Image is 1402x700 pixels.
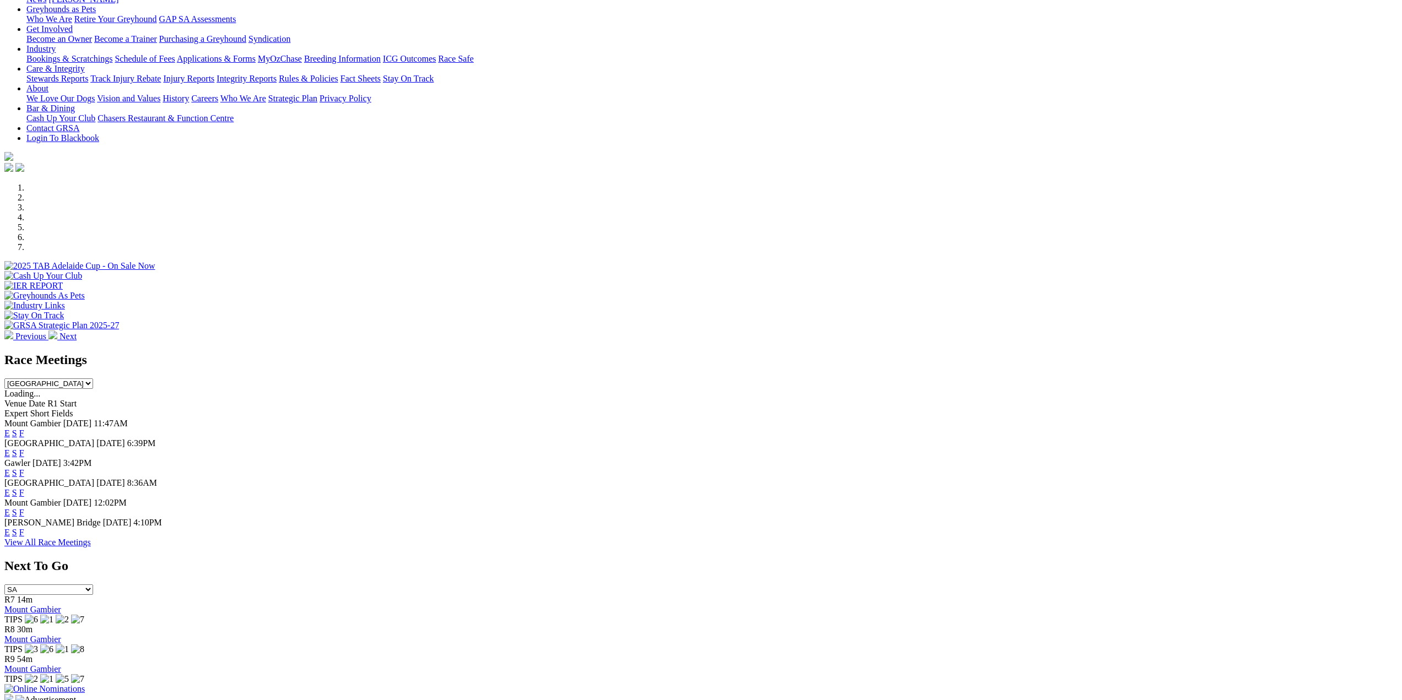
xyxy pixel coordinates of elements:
[12,428,17,438] a: S
[26,133,99,143] a: Login To Blackbook
[4,518,101,527] span: [PERSON_NAME] Bridge
[4,558,1398,573] h2: Next To Go
[4,428,10,438] a: E
[19,488,24,497] a: F
[19,508,24,517] a: F
[40,644,53,654] img: 6
[304,54,381,63] a: Breeding Information
[4,478,94,487] span: [GEOGRAPHIC_DATA]
[4,498,61,507] span: Mount Gambier
[4,419,61,428] span: Mount Gambier
[56,674,69,684] img: 5
[94,419,128,428] span: 11:47AM
[26,54,1398,64] div: Industry
[103,518,132,527] span: [DATE]
[17,654,33,664] span: 54m
[15,332,46,341] span: Previous
[26,24,73,34] a: Get Involved
[19,448,24,458] a: F
[26,54,112,63] a: Bookings & Scratchings
[133,518,162,527] span: 4:10PM
[26,44,56,53] a: Industry
[26,94,1398,104] div: About
[30,409,50,418] span: Short
[4,330,13,339] img: chevron-left-pager-white.svg
[248,34,290,44] a: Syndication
[12,508,17,517] a: S
[26,14,1398,24] div: Greyhounds as Pets
[4,595,15,604] span: R7
[268,94,317,103] a: Strategic Plan
[63,458,92,468] span: 3:42PM
[4,389,40,398] span: Loading...
[17,625,33,634] span: 30m
[47,399,77,408] span: R1 Start
[26,14,72,24] a: Who We Are
[4,152,13,161] img: logo-grsa-white.png
[29,399,45,408] span: Date
[26,4,96,14] a: Greyhounds as Pets
[63,419,92,428] span: [DATE]
[383,74,434,83] a: Stay On Track
[383,54,436,63] a: ICG Outcomes
[40,674,53,684] img: 1
[63,498,92,507] span: [DATE]
[4,163,13,172] img: facebook.svg
[12,488,17,497] a: S
[15,163,24,172] img: twitter.svg
[4,634,61,644] a: Mount Gambier
[4,468,10,477] a: E
[26,34,1398,44] div: Get Involved
[4,271,82,281] img: Cash Up Your Club
[26,113,1398,123] div: Bar & Dining
[4,321,119,330] img: GRSA Strategic Plan 2025-27
[4,644,23,654] span: TIPS
[74,14,157,24] a: Retire Your Greyhound
[71,644,84,654] img: 8
[4,301,65,311] img: Industry Links
[4,291,85,301] img: Greyhounds As Pets
[220,94,266,103] a: Who We Are
[4,458,30,468] span: Gawler
[4,409,28,418] span: Expert
[4,528,10,537] a: E
[26,74,1398,84] div: Care & Integrity
[96,478,125,487] span: [DATE]
[4,399,26,408] span: Venue
[56,615,69,625] img: 2
[115,54,175,63] a: Schedule of Fees
[12,528,17,537] a: S
[26,64,85,73] a: Care & Integrity
[26,123,79,133] a: Contact GRSA
[12,468,17,477] a: S
[4,352,1398,367] h2: Race Meetings
[26,84,48,93] a: About
[216,74,277,83] a: Integrity Reports
[33,458,61,468] span: [DATE]
[4,311,64,321] img: Stay On Track
[71,674,84,684] img: 7
[12,448,17,458] a: S
[320,94,371,103] a: Privacy Policy
[56,644,69,654] img: 1
[96,438,125,448] span: [DATE]
[163,94,189,103] a: History
[4,261,155,271] img: 2025 TAB Adelaide Cup - On Sale Now
[26,34,92,44] a: Become an Owner
[4,615,23,624] span: TIPS
[48,332,77,341] a: Next
[48,330,57,339] img: chevron-right-pager-white.svg
[71,615,84,625] img: 7
[4,605,61,614] a: Mount Gambier
[26,104,75,113] a: Bar & Dining
[163,74,214,83] a: Injury Reports
[19,528,24,537] a: F
[94,34,157,44] a: Become a Trainer
[4,438,94,448] span: [GEOGRAPHIC_DATA]
[26,74,88,83] a: Stewards Reports
[4,538,91,547] a: View All Race Meetings
[17,595,33,604] span: 14m
[258,54,302,63] a: MyOzChase
[191,94,218,103] a: Careers
[340,74,381,83] a: Fact Sheets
